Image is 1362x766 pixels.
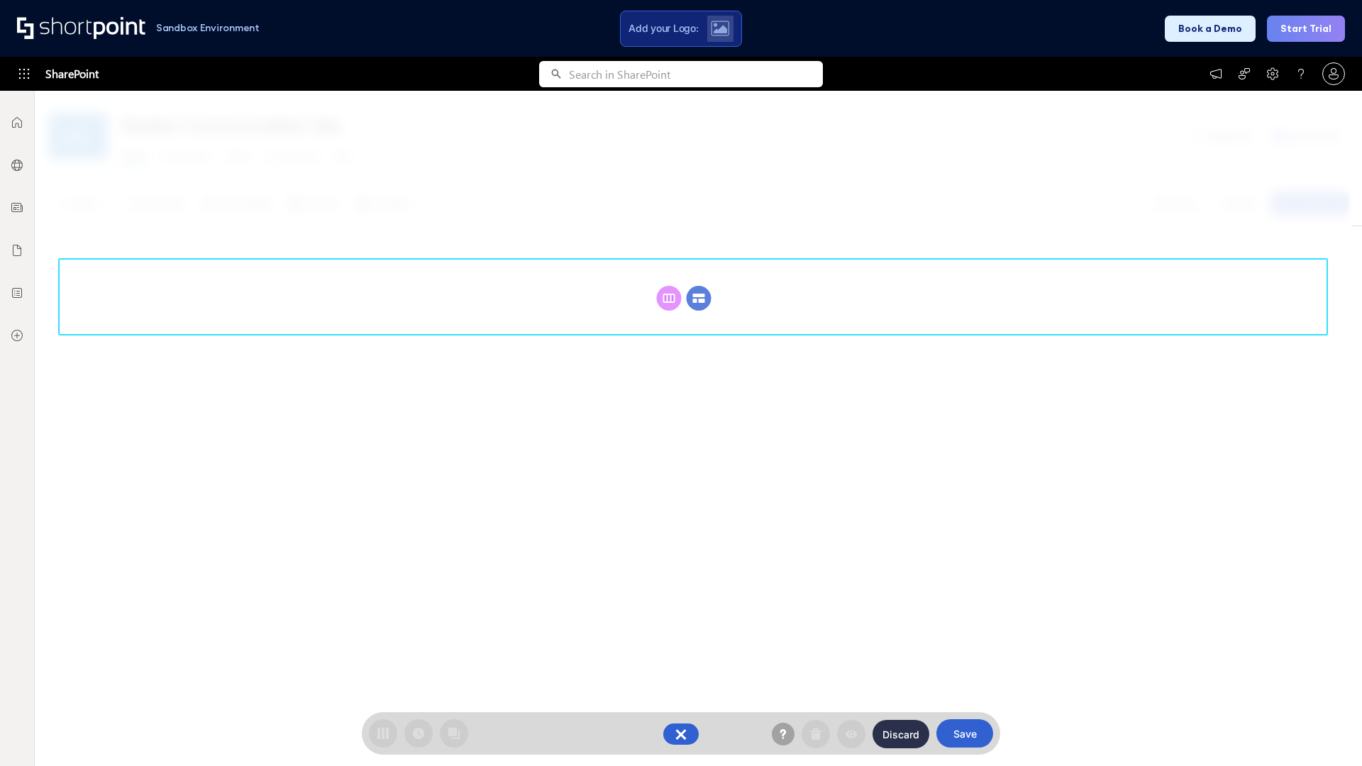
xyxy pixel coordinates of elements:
input: Search in SharePoint [569,61,823,87]
span: SharePoint [45,57,99,91]
h1: Sandbox Environment [156,24,260,32]
button: Discard [873,720,929,748]
span: Add your Logo: [629,22,698,35]
button: Book a Demo [1165,16,1256,42]
button: Save [936,719,993,748]
button: Start Trial [1267,16,1345,42]
iframe: Chat Widget [1291,698,1362,766]
img: Upload logo [711,21,729,36]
